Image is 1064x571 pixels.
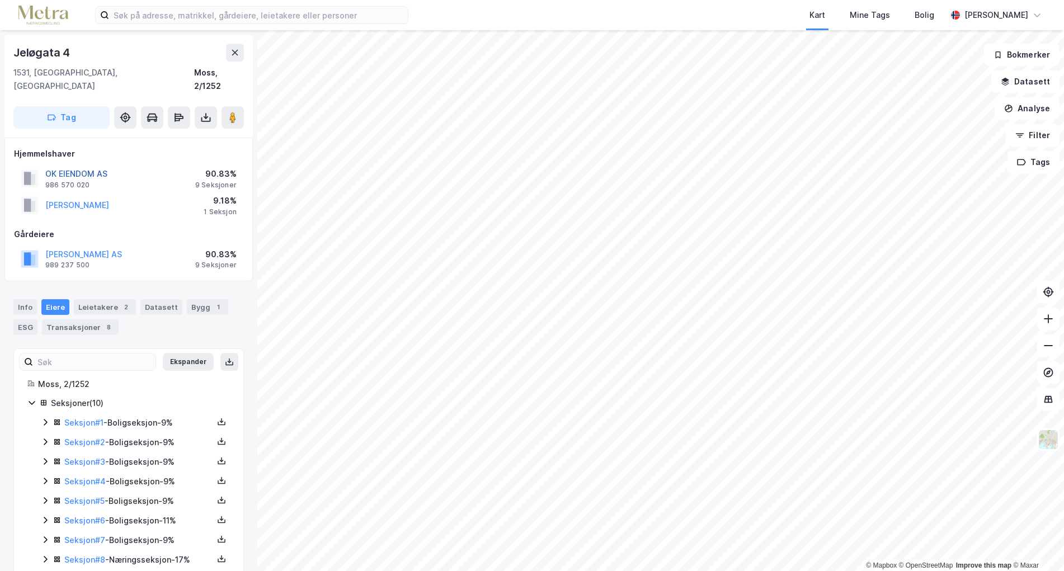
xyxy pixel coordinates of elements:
a: Improve this map [956,561,1011,569]
div: 90.83% [195,248,237,261]
img: metra-logo.256734c3b2bbffee19d4.png [18,6,68,25]
a: Seksjon#1 [64,418,103,427]
div: - Boligseksjon - 9% [64,494,213,508]
div: 9 Seksjoner [195,181,237,190]
div: ESG [13,319,37,335]
div: Eiere [41,299,69,315]
a: Seksjon#8 [64,555,105,564]
a: Seksjon#4 [64,476,106,486]
div: Mine Tags [850,8,890,22]
div: 1531, [GEOGRAPHIC_DATA], [GEOGRAPHIC_DATA] [13,66,194,93]
a: Seksjon#2 [64,437,105,447]
div: Gårdeiere [14,228,243,241]
div: Datasett [140,299,182,315]
div: Kontrollprogram for chat [1008,517,1064,571]
div: Bolig [915,8,934,22]
iframe: Chat Widget [1008,517,1064,571]
button: Filter [1006,124,1060,147]
a: Seksjon#6 [64,516,105,525]
div: [PERSON_NAME] [964,8,1028,22]
div: - Boligseksjon - 9% [64,436,213,449]
div: Kart [809,8,825,22]
div: Bygg [187,299,228,315]
a: Mapbox [866,561,897,569]
a: Seksjon#5 [64,496,105,506]
div: 90.83% [195,167,237,181]
div: 9 Seksjoner [195,261,237,270]
button: Datasett [991,70,1060,93]
div: Moss, 2/1252 [194,66,244,93]
a: Seksjon#7 [64,535,105,545]
div: Seksjoner ( 10 ) [51,397,230,410]
div: 8 [103,322,114,333]
div: - Boligseksjon - 11% [64,514,213,527]
div: Info [13,299,37,315]
div: Leietakere [74,299,136,315]
div: - Boligseksjon - 9% [64,534,213,547]
div: - Boligseksjon - 9% [64,475,213,488]
div: Jeløgata 4 [13,44,72,62]
div: - Boligseksjon - 9% [64,416,213,430]
div: - Boligseksjon - 9% [64,455,213,469]
button: Bokmerker [984,44,1060,66]
div: Hjemmelshaver [14,147,243,161]
button: Tag [13,106,110,129]
a: Seksjon#3 [64,457,105,466]
div: - Næringsseksjon - 17% [64,553,213,567]
button: Analyse [995,97,1060,120]
div: 2 [120,301,131,313]
div: Transaksjoner [42,319,119,335]
input: Søk [33,353,156,370]
div: Moss, 2/1252 [38,377,230,391]
div: 1 Seksjon [204,207,237,216]
img: Z [1038,429,1059,450]
div: 989 237 500 [45,261,90,270]
div: 9.18% [204,194,237,207]
button: Tags [1007,151,1060,173]
input: Søk på adresse, matrikkel, gårdeiere, leietakere eller personer [109,7,408,23]
div: 986 570 020 [45,181,90,190]
button: Ekspander [163,353,214,371]
div: 1 [213,301,224,313]
a: OpenStreetMap [899,561,953,569]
